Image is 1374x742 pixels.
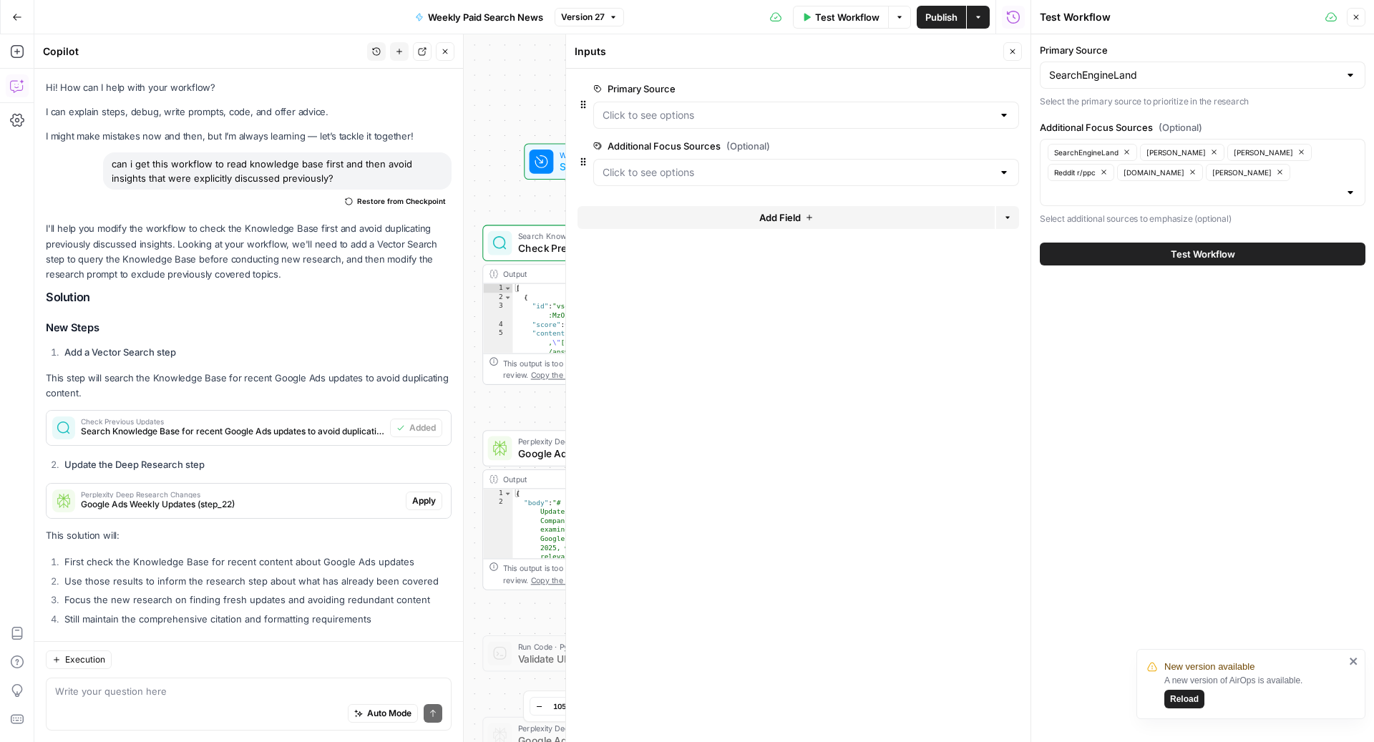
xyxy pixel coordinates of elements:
[518,446,671,461] span: Google Ads Weekly Updates
[1234,147,1293,158] span: [PERSON_NAME]
[367,707,411,720] span: Auto Mode
[504,284,512,293] span: Toggle code folding, rows 1 through 7
[483,489,512,498] div: 1
[46,129,452,144] p: I might make mistakes now and then, but I’m always learning — let’s tackle it together!
[561,11,605,24] span: Version 27
[555,8,624,26] button: Version 27
[46,318,452,337] h3: New Steps
[603,108,993,122] input: Click to see options
[61,555,452,569] li: First check the Knowledge Base for recent content about Google Ads updates
[1164,674,1345,708] div: A new version of AirOps is available.
[593,139,938,153] label: Additional Focus Sources
[1040,120,1365,135] label: Additional Focus Sources
[518,241,671,256] span: Check Previous Updates
[81,491,400,498] span: Perplexity Deep Research Changes
[1164,660,1254,674] span: New version available
[1117,164,1203,181] button: [DOMAIN_NAME]
[531,371,588,380] span: Copy the output
[406,492,442,510] button: Apply
[1040,94,1365,109] p: Select the primary source to prioritize in the research
[1048,164,1114,181] button: Reddit r/ppc
[81,498,400,511] span: Google Ads Weekly Updates (step_22)
[483,320,512,329] div: 4
[1349,655,1359,667] button: close
[575,44,999,59] div: Inputs
[357,195,446,207] span: Restore from Checkpoint
[503,357,710,381] div: This output is too large & has been abbreviated for review. to view the full content.
[518,722,676,734] span: Perplexity Deep Research
[1040,212,1365,226] p: Select additional sources to emphasize (optional)
[62,639,170,650] a: Write to Knowledge Base
[518,436,671,448] span: Perplexity Deep Research
[1124,167,1184,178] span: [DOMAIN_NAME]
[348,704,418,723] button: Auto Mode
[1159,120,1202,135] span: (Optional)
[61,592,452,607] li: Focus the new research on finding fresh updates and avoiding redundant content
[578,206,995,229] button: Add Field
[1212,167,1272,178] span: [PERSON_NAME]
[518,640,670,653] span: Run Code · Python
[1049,68,1339,82] input: SearchEngineLand
[81,425,384,438] span: Search Knowledge Base for recent Google Ads updates to avoid duplication
[46,104,452,119] p: I can explain steps, debug, write prompts, code, and offer advice.
[46,80,452,95] p: Hi! How can I help with your workflow?
[483,284,512,293] div: 1
[1171,247,1235,261] span: Test Workflow
[46,650,112,669] button: Execution
[46,221,452,282] p: I'll help you modify the workflow to check the Knowledge Base first and avoid duplicating previou...
[815,10,880,24] span: Test Workflow
[503,473,675,485] div: Output
[390,419,442,437] button: Added
[759,210,801,225] span: Add Field
[917,6,966,29] button: Publish
[593,82,938,96] label: Primary Source
[518,230,671,243] span: Search Knowledge Base
[46,528,452,543] p: This solution will:
[103,152,452,190] div: can i get this workflow to read knowledge base first and then avoid insights that were explicitly...
[603,165,993,180] input: Click to see options
[46,638,452,668] p: The step will continue to store the new findings, building up the historical record for future se...
[925,10,958,24] span: Publish
[1206,164,1290,181] button: [PERSON_NAME]
[1054,167,1096,178] span: Reddit r/ppc
[1146,147,1206,158] span: [PERSON_NAME]
[504,489,512,498] span: Toggle code folding, rows 1 through 3
[46,291,452,304] h2: Solution
[61,612,452,626] li: Still maintain the comprehensive citation and formatting requirements
[503,268,675,280] div: Output
[1054,147,1119,158] span: SearchEngineLand
[504,293,512,302] span: Toggle code folding, rows 2 through 6
[482,635,716,672] div: Run Code · PythonValidate URL PathsStep 43
[428,10,543,24] span: Weekly Paid Search News
[482,225,716,385] div: Search Knowledge BaseCheck Previous UpdatesStep 58Output[ { "id":"vsdid:1991690:rid :MzOFBdZTQnpb...
[482,430,716,590] div: Perplexity Deep ResearchGoogle Ads Weekly UpdatesStep 22Output{ "body":"# Latest Google Search Ad...
[46,371,452,401] p: This step will search the Knowledge Base for recent Google Ads updates to avoid duplicating content.
[483,302,512,320] div: 3
[1164,690,1204,708] button: Reload
[64,346,176,358] strong: Add a Vector Search step
[793,6,888,29] button: Test Workflow
[726,139,770,153] span: (Optional)
[518,651,670,666] span: Validate URL Paths
[412,494,436,507] span: Apply
[339,192,452,210] button: Restore from Checkpoint
[553,700,573,712] span: 105%
[65,653,105,666] span: Execution
[503,562,710,587] div: This output is too large & has been abbreviated for review. to view the full content.
[409,421,436,434] span: Added
[482,143,716,180] div: WorkflowSet InputsInputs
[531,576,588,585] span: Copy the output
[406,6,552,29] button: Weekly Paid Search News
[81,418,384,425] span: Check Previous Updates
[1048,144,1137,161] button: SearchEngineLand
[1040,243,1365,265] button: Test Workflow
[64,459,205,470] strong: Update the Deep Research step
[483,293,512,302] div: 2
[43,44,363,59] div: Copilot
[1170,693,1199,706] span: Reload
[1040,43,1365,57] label: Primary Source
[1140,144,1224,161] button: [PERSON_NAME]
[1227,144,1312,161] button: [PERSON_NAME]
[61,574,452,588] li: Use those results to inform the research step about what has already been covered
